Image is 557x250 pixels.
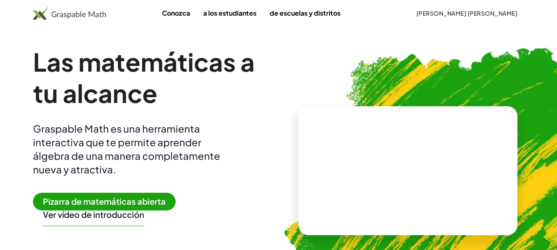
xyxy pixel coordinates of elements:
[270,9,341,17] font: de escuelas y distritos
[33,198,182,206] a: Pizarra de matemáticas abierta
[43,209,144,220] button: Ver vídeo de introducción
[33,46,255,108] font: Las matemáticas a tu alcance
[162,9,190,17] font: Conozca
[263,5,347,21] a: de escuelas y distritos
[409,6,524,21] button: [PERSON_NAME] [PERSON_NAME]
[346,140,470,201] video: ¿Qué es esto? Es notación matemática dinámica. Esta notación desempeña un papel fundamental en có...
[203,9,256,17] font: a los estudiantes
[33,122,220,175] font: Graspable Math es una herramienta interactiva que te permite aprender álgebra de una manera compl...
[416,9,517,17] font: [PERSON_NAME] [PERSON_NAME]
[43,196,166,206] font: Pizarra de matemáticas abierta
[197,5,263,21] a: a los estudiantes
[155,5,197,21] a: Conozca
